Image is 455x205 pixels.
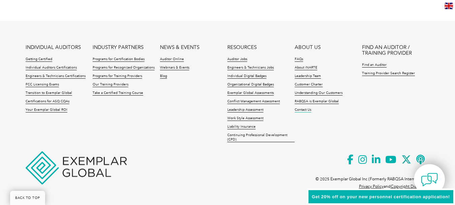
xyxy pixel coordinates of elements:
[445,3,453,9] img: en
[295,57,303,62] a: FAQs
[295,82,323,87] a: Customer Charter
[227,91,274,96] a: Exemplar Global Assessments
[10,191,45,205] a: BACK TO TOP
[227,74,266,79] a: Individual Digital Badges
[391,184,430,189] a: Copyright Disclaimer
[93,82,128,87] a: Our Training Providers
[26,91,72,96] a: Transition to Exemplar Global
[362,45,429,56] a: FIND AN AUDITOR / TRAINING PROVIDER
[26,108,67,112] a: Your Exemplar Global ROI
[295,74,321,79] a: Leadership Team
[295,66,317,70] a: About iNARTE
[295,99,339,104] a: RABQSA is Exemplar Global
[26,66,77,70] a: Individual Auditors Certifications
[227,133,295,142] a: Continuing Professional Development (CPD)
[227,57,247,62] a: Auditor Jobs
[93,66,155,70] a: Programs for Recognized Organizations
[227,82,274,87] a: Organizational Digital Badges
[362,71,415,76] a: Training Provider Search Register
[227,116,263,121] a: Work Style Assessment
[312,194,450,199] span: Get 20% off on your new personnel certification application!
[160,57,184,62] a: Auditor Online
[26,74,86,79] a: Engineers & Technicians Certifications
[359,183,430,190] p: and
[227,108,263,112] a: Leadership Assessment
[93,45,143,50] a: INDUSTRY PARTNERS
[227,66,274,70] a: Engineers & Technicians Jobs
[160,66,189,70] a: Webinars & Events
[93,74,142,79] a: Programs for Training Providers
[227,45,257,50] a: RESOURCES
[26,99,69,104] a: Certifications for ASQ CQAs
[316,175,430,183] p: © 2025 Exemplar Global Inc (Formerly RABQSA International).
[93,91,143,96] a: Take a Certified Training Course
[160,45,199,50] a: NEWS & EVENTS
[93,57,144,62] a: Programs for Certification Bodies
[26,45,81,50] a: INDIVIDUAL AUDITORS
[421,171,438,188] img: contact-chat.png
[295,91,343,96] a: Understanding Our Customers
[295,108,311,112] a: Contact Us
[160,74,167,79] a: Blog
[359,184,384,189] a: Privacy Policy
[26,151,127,184] img: Exemplar Global
[295,45,321,50] a: ABOUT US
[227,99,280,104] a: Conflict Management Assessment
[227,125,256,129] a: Liability Insurance
[26,57,52,62] a: Getting Certified
[362,63,387,68] a: Find an Auditor
[26,82,59,87] a: FCC Licensing Exams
